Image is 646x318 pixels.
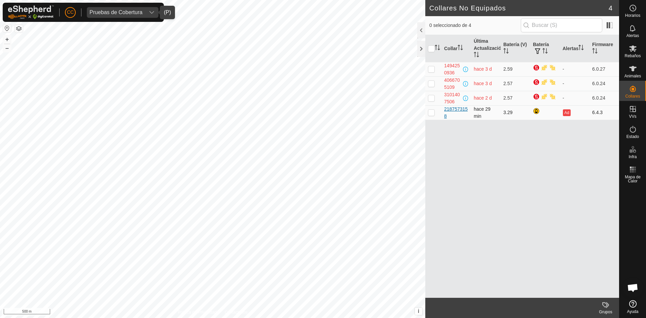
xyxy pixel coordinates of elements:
a: Política de Privacidad [178,309,217,315]
span: Rebaños [624,54,641,58]
p-sorticon: Activar para ordenar [503,49,509,55]
p-sorticon: Activar para ordenar [435,46,440,51]
div: 2187573158 [444,106,468,120]
th: Última Actualización [471,35,501,62]
span: VVs [629,114,636,118]
span: Alertas [626,34,639,38]
td: 2.57 [501,76,530,91]
span: Mapa de Calor [621,175,644,183]
td: - [560,62,589,76]
td: 6.4.3 [589,105,619,120]
button: Restablecer Mapa [3,24,11,32]
span: 6 oct 2025, 19:49 [474,95,492,101]
div: 4066705109 [444,77,462,91]
td: 3.29 [501,105,530,120]
th: Collar [441,35,471,62]
td: 6.0.24 [589,91,619,105]
th: Batería (V) [501,35,530,62]
span: Ayuda [627,310,639,314]
div: dropdown trigger [145,7,158,18]
span: Animales [624,74,641,78]
span: 4 [609,3,612,13]
span: Estado [626,135,639,139]
button: i [415,308,422,315]
button: – [3,44,11,52]
input: Buscar (S) [521,18,602,32]
p-sorticon: Activar para ordenar [592,49,598,55]
button: Ad [563,109,570,116]
td: 2.57 [501,91,530,105]
p-sorticon: Activar para ordenar [542,49,548,55]
h2: Collares No Equipados [429,4,609,12]
p-sorticon: Activar para ordenar [474,53,479,58]
td: - [560,91,589,105]
span: 9 oct 2025, 14:04 [474,106,491,119]
span: i [418,308,419,314]
span: Pruebas de Cobertura [87,7,145,18]
span: Collares [625,94,640,98]
span: 5 oct 2025, 19:34 [474,81,492,86]
th: Alertas [560,35,589,62]
div: Chat abierto [623,278,643,298]
a: Contáctenos [225,309,247,315]
p-sorticon: Activar para ordenar [578,46,584,51]
td: 2.59 [501,62,530,76]
span: Infra [629,155,637,159]
a: Ayuda [619,297,646,316]
span: 6 oct 2025, 3:49 [474,66,492,72]
button: Capas del Mapa [15,25,23,33]
td: 6.0.27 [589,62,619,76]
td: 6.0.24 [589,76,619,91]
span: CC [67,9,74,16]
th: Firmware [589,35,619,62]
div: 3101407506 [444,91,462,105]
td: - [560,76,589,91]
span: 0 seleccionado de 4 [429,22,521,29]
div: 1494250936 [444,62,462,76]
th: Batería [530,35,560,62]
p-sorticon: Activar para ordenar [458,46,463,51]
div: Grupos [592,309,619,315]
button: + [3,35,11,43]
div: Pruebas de Cobertura [89,10,142,15]
img: Logo Gallagher [8,5,54,19]
span: Horarios [625,13,640,17]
